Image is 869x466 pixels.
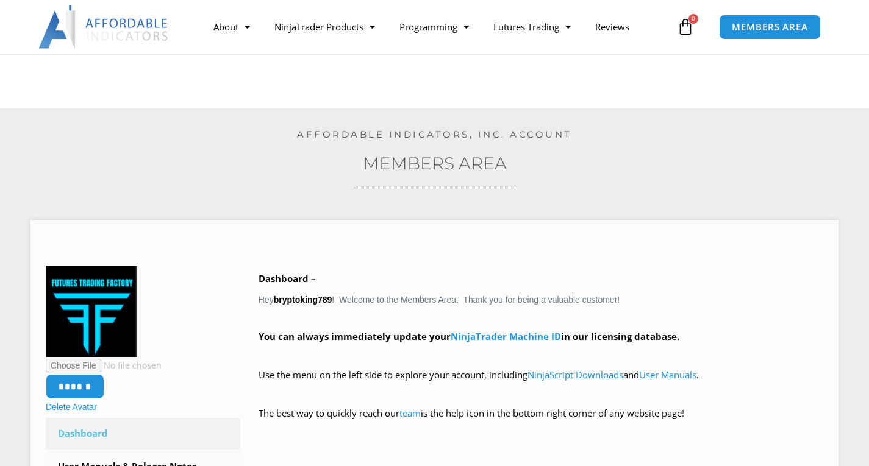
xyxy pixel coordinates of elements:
[451,330,561,342] a: NinjaTrader Machine ID
[201,13,262,41] a: About
[259,405,823,439] p: The best way to quickly reach our is the help icon in the bottom right corner of any website page!
[639,369,696,381] a: User Manuals
[259,367,823,401] p: Use the menu on the left side to explore your account, including and .
[38,5,170,49] img: LogoAI | Affordable Indicators – NinjaTrader
[201,13,674,41] nav: Menu
[46,266,137,357] img: Screenshot%202025-01-24%20023023-150x150.png
[583,13,642,41] a: Reviews
[399,407,421,419] a: team
[46,402,97,412] a: Delete Avatar
[481,13,583,41] a: Futures Trading
[527,369,623,381] a: NinjaScript Downloads
[659,9,712,44] a: 0
[259,270,823,439] div: Hey ! Welcome to the Members Area. Thank you for being a valuable customer!
[732,23,808,32] span: MEMBERS AREA
[259,330,679,342] strong: You can always immediately update your in our licensing database.
[297,129,572,140] a: Affordable Indicators, Inc. Account
[719,15,821,40] a: MEMBERS AREA
[363,153,507,174] a: Members Area
[259,272,316,284] b: Dashboard –
[274,295,332,305] strong: bryptoking789
[688,14,698,24] span: 0
[46,418,240,450] a: Dashboard
[387,13,481,41] a: Programming
[262,13,387,41] a: NinjaTrader Products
